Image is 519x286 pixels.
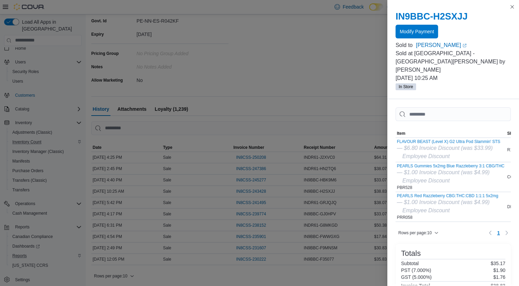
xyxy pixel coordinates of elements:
[493,274,505,280] p: $1.76
[396,229,441,237] button: Rows per page:10
[396,107,511,121] input: This is a search bar. As you type, the results lower in the page will automatically filter.
[503,229,511,237] button: Next page
[493,267,505,273] p: $1.90
[397,198,498,206] div: — $1.00 Invoice Discount (was $4.99)
[507,131,516,136] span: SKU
[402,178,450,183] i: Employee Discount
[397,144,500,152] div: — $6.80 Invoice Discount (was $33.99)
[397,164,504,190] div: PBR528
[396,83,416,90] span: In Store
[396,74,511,82] p: [DATE] 10:25 AM
[397,168,504,177] div: — $1.00 Invoice Discount (was $4.99)
[396,129,506,138] button: Item
[402,153,450,159] i: Employee Discount
[401,274,432,280] h6: GST (5.000%)
[494,227,503,238] ul: Pagination for table: MemoryTable from EuiInMemoryTable
[397,193,498,198] button: PEARLS Red Razzleberry CBG:THC:CBD 1:1:1 5x2mg
[397,193,498,220] div: PRR058
[462,44,467,48] svg: External link
[396,49,511,74] p: Sold at [GEOGRAPHIC_DATA] - [GEOGRAPHIC_DATA][PERSON_NAME] by [PERSON_NAME]
[491,261,505,266] p: $35.17
[396,11,511,22] h2: IN9BBC-H2SXJJ
[396,41,414,49] div: Sold to
[497,229,500,236] span: 1
[401,249,421,258] h3: Totals
[399,84,413,90] span: In Store
[401,267,431,273] h6: PST (7.000%)
[401,261,418,266] h6: Subtotal
[397,164,504,168] button: PEARLS Gummies 5x2mg Blue Razzleberry 3:1 CBG/THC
[508,3,516,11] button: Close this dialog
[494,227,503,238] button: Page 1 of 1
[416,41,511,49] a: [PERSON_NAME]External link
[400,28,434,35] span: Modify Payment
[486,229,494,237] button: Previous page
[402,207,450,213] i: Employee Discount
[486,227,511,238] nav: Pagination for table: MemoryTable from EuiInMemoryTable
[396,25,438,38] button: Modify Payment
[398,230,432,236] span: Rows per page : 10
[397,139,500,144] button: FLAVOUR BEAST (Level X) G2 Ultra Pod Slammin' STS
[397,131,405,136] span: Item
